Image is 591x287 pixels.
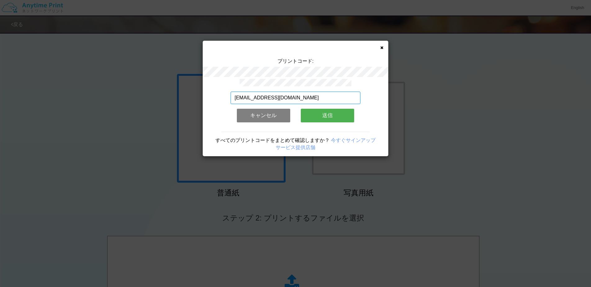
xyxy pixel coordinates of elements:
[277,58,314,64] span: プリントコード:
[301,109,354,122] button: 送信
[331,138,376,143] a: 今すぐサインアップ
[215,138,330,143] span: すべてのプリントコードをまとめて確認しますか？
[231,92,361,104] input: メールアドレス
[276,145,315,150] a: サービス提供店舗
[237,109,290,122] button: キャンセル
